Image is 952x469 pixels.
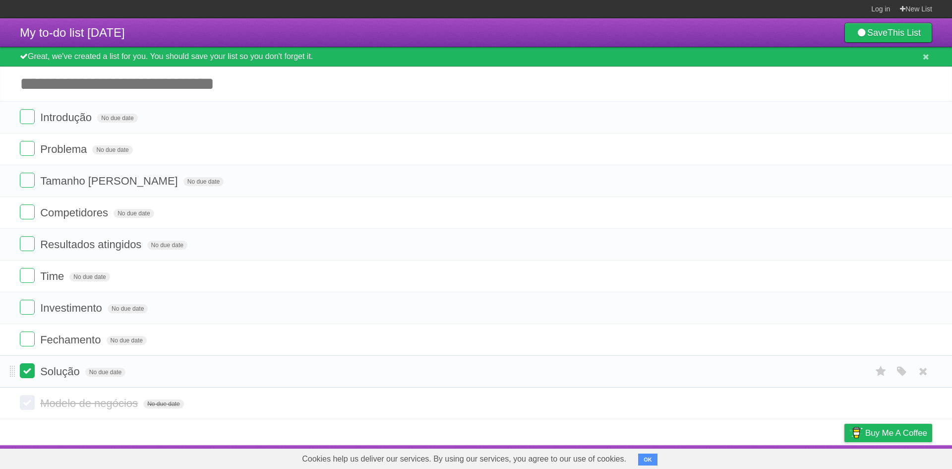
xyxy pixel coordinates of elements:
[638,454,657,466] button: OK
[40,397,140,409] span: Modelo de negócios
[114,209,154,218] span: No due date
[745,448,785,467] a: Developers
[849,424,863,441] img: Buy me a coffee
[844,23,932,43] a: SaveThis List
[20,26,125,39] span: My to-do list [DATE]
[20,109,35,124] label: Done
[183,177,224,186] span: No due date
[147,241,187,250] span: No due date
[865,424,927,442] span: Buy me a coffee
[108,304,148,313] span: No due date
[20,236,35,251] label: Done
[292,449,636,469] span: Cookies help us deliver our services. By using our services, you agree to our use of cookies.
[870,448,932,467] a: Suggest a feature
[40,270,66,282] span: Time
[20,363,35,378] label: Done
[872,363,891,380] label: Star task
[713,448,733,467] a: About
[92,145,132,154] span: No due date
[69,272,110,281] span: No due date
[844,424,932,442] a: Buy me a coffee
[20,268,35,283] label: Done
[20,332,35,346] label: Done
[107,336,147,345] span: No due date
[40,175,180,187] span: Tamanho [PERSON_NAME]
[85,368,125,377] span: No due date
[798,448,820,467] a: Terms
[40,365,82,378] span: Solução
[20,300,35,315] label: Done
[20,141,35,156] label: Done
[97,114,137,123] span: No due date
[832,448,857,467] a: Privacy
[20,395,35,410] label: Done
[40,334,103,346] span: Fechamento
[888,28,921,38] b: This List
[40,238,144,251] span: Resultados atingidos
[20,204,35,219] label: Done
[40,206,111,219] span: Competidores
[40,111,94,124] span: Introdução
[143,400,183,408] span: No due date
[20,173,35,188] label: Done
[40,302,105,314] span: Investimento
[40,143,89,155] span: Problema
